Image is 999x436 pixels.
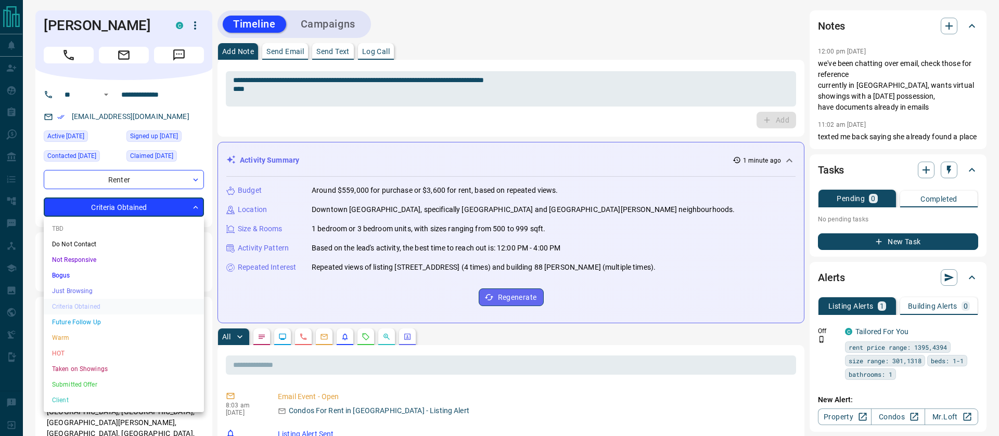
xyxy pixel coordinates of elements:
[44,252,204,268] li: Not Responsive
[44,361,204,377] li: Taken on Showings
[44,221,204,236] li: TBD
[44,283,204,299] li: Just Browsing
[44,314,204,330] li: Future Follow Up
[44,346,204,361] li: HOT
[44,268,204,283] li: Bogus
[44,392,204,408] li: Client
[44,377,204,392] li: Submitted Offer
[44,236,204,252] li: Do Not Contact
[44,330,204,346] li: Warm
